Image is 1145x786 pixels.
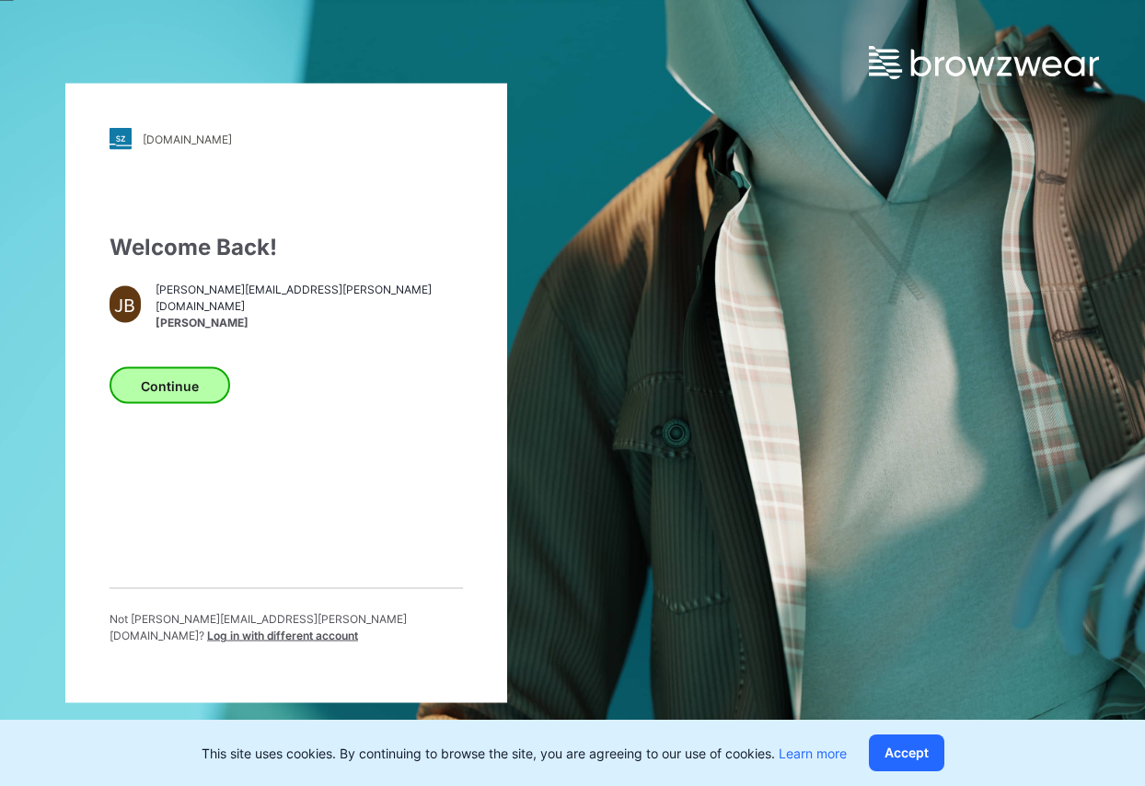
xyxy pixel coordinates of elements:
[779,746,847,761] a: Learn more
[110,367,230,404] button: Continue
[110,128,132,150] img: stylezone-logo.562084cfcfab977791bfbf7441f1a819.svg
[207,629,358,642] span: Log in with different account
[110,128,463,150] a: [DOMAIN_NAME]
[869,46,1099,79] img: browzwear-logo.e42bd6dac1945053ebaf764b6aa21510.svg
[110,611,463,644] p: Not [PERSON_NAME][EMAIL_ADDRESS][PERSON_NAME][DOMAIN_NAME] ?
[869,734,944,771] button: Accept
[156,314,463,330] span: [PERSON_NAME]
[202,744,847,763] p: This site uses cookies. By continuing to browse the site, you are agreeing to our use of cookies.
[110,286,141,323] div: JB
[110,231,463,264] div: Welcome Back!
[143,132,232,145] div: [DOMAIN_NAME]
[156,281,463,314] span: [PERSON_NAME][EMAIL_ADDRESS][PERSON_NAME][DOMAIN_NAME]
